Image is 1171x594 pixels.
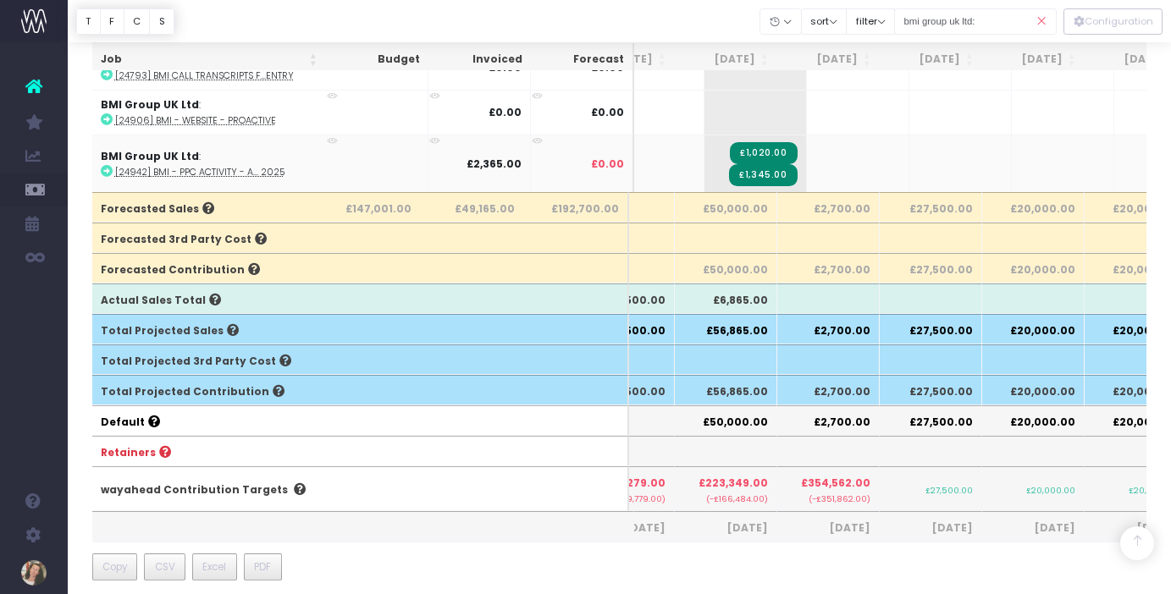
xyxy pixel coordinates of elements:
[144,553,185,580] button: CSV
[192,553,237,580] button: Excel
[76,8,174,35] div: Vertical button group
[786,520,870,536] span: [DATE]
[777,192,880,223] th: £2,700.00
[675,314,777,344] th: £56,865.00
[489,105,522,119] strong: £0.00
[683,520,768,536] span: [DATE]
[880,375,982,405] th: £27,500.00
[92,135,356,193] td: :
[92,253,318,283] th: Forecasted Contribution
[115,166,284,179] abbr: [24942] BMI - PPC Activity - August 2025
[846,8,895,35] button: filter
[880,314,982,344] th: £27,500.00
[149,8,174,35] button: S
[1063,8,1163,35] button: Configuration
[316,192,421,223] th: £147,001.00
[101,149,199,163] strong: BMI Group UK Ltd
[982,314,1085,344] th: £20,000.00
[596,476,666,491] span: £207,279.00
[675,43,777,76] th: Aug 25: activate to sort column ascending
[102,559,127,575] span: Copy
[428,43,531,76] th: Invoiced
[777,314,880,344] th: £2,700.00
[100,8,124,35] button: F
[92,344,318,375] th: Total Projected 3rd Party Cost
[982,192,1085,223] th: £20,000.00
[155,559,175,575] span: CSV
[531,43,634,76] th: Forecast
[675,253,777,283] th: £50,000.00
[777,253,880,283] th: £2,700.00
[699,476,768,491] span: £223,349.00
[92,43,326,76] th: Job: activate to sort column ascending
[115,69,294,82] abbr: [24793] BMI Call transcripts for awards entry
[982,43,1085,76] th: Nov 25: activate to sort column ascending
[888,520,973,536] span: [DATE]
[244,553,282,580] button: PDF
[1026,482,1075,496] small: £20,000.00
[591,157,624,172] span: £0.00
[730,142,797,164] span: Streamtime Invoice: ST7023 – BMI - PPC Activity - August 2025
[92,405,318,436] th: Default
[777,405,880,436] th: £2,700.00
[880,192,982,223] th: £27,500.00
[880,405,982,436] th: £27,500.00
[21,560,47,586] img: images/default_profile_image.png
[92,375,318,405] th: Total Projected Contribution
[801,476,870,491] span: £354,562.00
[683,491,768,505] small: (-£166,484.00)
[982,375,1085,405] th: £20,000.00
[894,8,1057,35] input: Search...
[115,114,276,127] abbr: [24906] BMI - Website - Proactive
[419,192,524,223] th: £49,165.00
[92,436,318,466] th: Retainers
[591,105,624,120] span: £0.00
[254,559,271,575] span: PDF
[92,283,318,314] th: Actual Sales Total
[124,8,151,35] button: C
[523,192,629,223] th: £192,700.00
[801,8,848,35] button: sort
[467,157,522,171] strong: £2,365.00
[786,491,870,505] small: (-£351,862.00)
[880,43,982,76] th: Oct 25: activate to sort column ascending
[982,405,1085,436] th: £20,000.00
[880,253,982,283] th: £27,500.00
[925,482,973,496] small: £27,500.00
[101,201,214,217] span: Forecasted Sales
[92,314,318,344] th: Total Projected Sales
[675,192,777,223] th: £50,000.00
[101,97,199,112] strong: BMI Group UK Ltd
[76,8,101,35] button: T
[92,90,356,135] td: :
[777,43,880,76] th: Sep 25: activate to sort column ascending
[1063,8,1163,35] div: Vertical button group
[675,405,777,436] th: £50,000.00
[202,559,226,575] span: Excel
[101,482,288,497] a: wayahead Contribution Targets
[675,375,777,405] th: £56,865.00
[991,520,1075,536] span: [DATE]
[92,553,138,580] button: Copy
[777,375,880,405] th: £2,700.00
[326,43,428,76] th: Budget
[675,283,777,314] th: £6,865.00
[92,223,318,253] th: Forecasted 3rd Party Cost
[729,164,797,186] span: Streamtime Invoice: ST7028 – BMI - PPC Activity - August 2025 - Hot Melt
[982,253,1085,283] th: £20,000.00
